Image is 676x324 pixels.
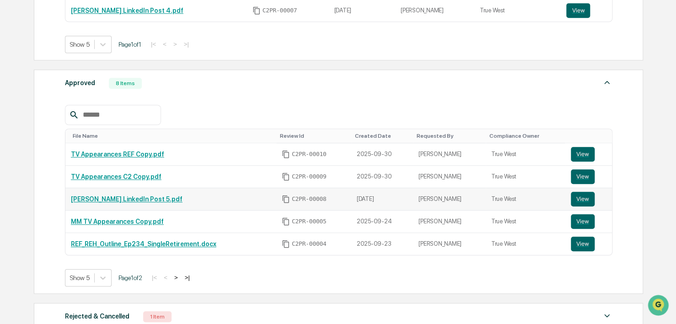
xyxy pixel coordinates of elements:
td: [DATE] [351,188,413,211]
span: Pylon [91,155,111,162]
span: Copy Id [282,150,290,158]
a: View [566,3,606,18]
span: Copy Id [282,195,290,203]
span: C2PR-00004 [292,240,327,248]
a: View [571,169,606,184]
span: Attestations [75,115,113,124]
a: View [571,192,606,206]
span: Copy Id [252,6,261,15]
span: C2PR-00008 [292,195,327,203]
a: View [571,237,606,251]
img: caret [601,310,612,321]
td: True West [486,211,565,233]
div: 8 Items [109,78,142,89]
span: C2PR-00005 [292,218,327,225]
a: TV Appearances REF Copy.pdf [71,151,164,158]
img: caret [601,77,612,88]
button: < [161,274,170,281]
button: View [571,192,595,206]
span: Copy Id [282,217,290,226]
a: 🖐️Preclearance [5,112,63,128]
td: [PERSON_NAME] [413,166,486,188]
a: [PERSON_NAME] LinkedIn Post 4.pdf [71,7,183,14]
td: [PERSON_NAME] [413,143,486,166]
div: 1 Item [143,311,172,322]
button: >| [181,40,192,48]
span: C2PR-00007 [263,7,297,14]
span: Copy Id [282,173,290,181]
td: [PERSON_NAME] [413,211,486,233]
a: 🗄️Attestations [63,112,117,128]
div: Approved [65,77,95,89]
button: View [571,147,595,162]
td: True West [486,166,565,188]
div: Toggle SortBy [573,133,608,139]
td: [PERSON_NAME] [413,188,486,211]
div: Rejected & Cancelled [65,310,129,322]
td: True West [486,233,565,255]
td: 2025-09-23 [351,233,413,255]
button: View [571,169,595,184]
div: Toggle SortBy [73,133,273,139]
td: 2025-09-30 [351,166,413,188]
div: 🔎 [9,134,16,141]
div: Toggle SortBy [355,133,409,139]
div: Start new chat [31,70,150,79]
span: C2PR-00010 [292,151,327,158]
td: True West [486,188,565,211]
p: How can we help? [9,19,166,34]
td: 2025-09-30 [351,143,413,166]
span: C2PR-00009 [292,173,327,180]
div: 🗄️ [66,116,74,124]
td: True West [486,143,565,166]
div: We're available if you need us! [31,79,116,86]
span: Page 1 of 2 [118,274,142,281]
button: |< [149,274,160,281]
div: Toggle SortBy [280,133,348,139]
span: Preclearance [18,115,59,124]
div: Toggle SortBy [417,133,482,139]
button: >| [182,274,193,281]
a: View [571,214,606,229]
div: 🖐️ [9,116,16,124]
span: Page 1 of 1 [118,41,141,48]
a: Powered byPylon [64,155,111,162]
a: REF_REH_Outline_Ep234_SingleRetirement.docx [71,240,216,248]
button: View [571,214,595,229]
a: 🔎Data Lookup [5,129,61,146]
button: View [571,237,595,251]
div: Toggle SortBy [489,133,562,139]
td: [PERSON_NAME] [413,233,486,255]
button: View [566,3,590,18]
a: MM TV Appearances Copy.pdf [71,218,164,225]
a: TV Appearances C2 Copy.pdf [71,173,161,180]
img: 1746055101610-c473b297-6a78-478c-a979-82029cc54cd1 [9,70,26,86]
button: > [172,274,181,281]
button: |< [148,40,159,48]
a: [PERSON_NAME] LinkedIn Post 5.pdf [71,195,182,203]
iframe: Open customer support [647,294,671,319]
td: 2025-09-24 [351,211,413,233]
a: View [571,147,606,162]
button: Start new chat [156,73,166,84]
span: Copy Id [282,240,290,248]
span: Data Lookup [18,133,58,142]
button: > [171,40,180,48]
button: < [160,40,169,48]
